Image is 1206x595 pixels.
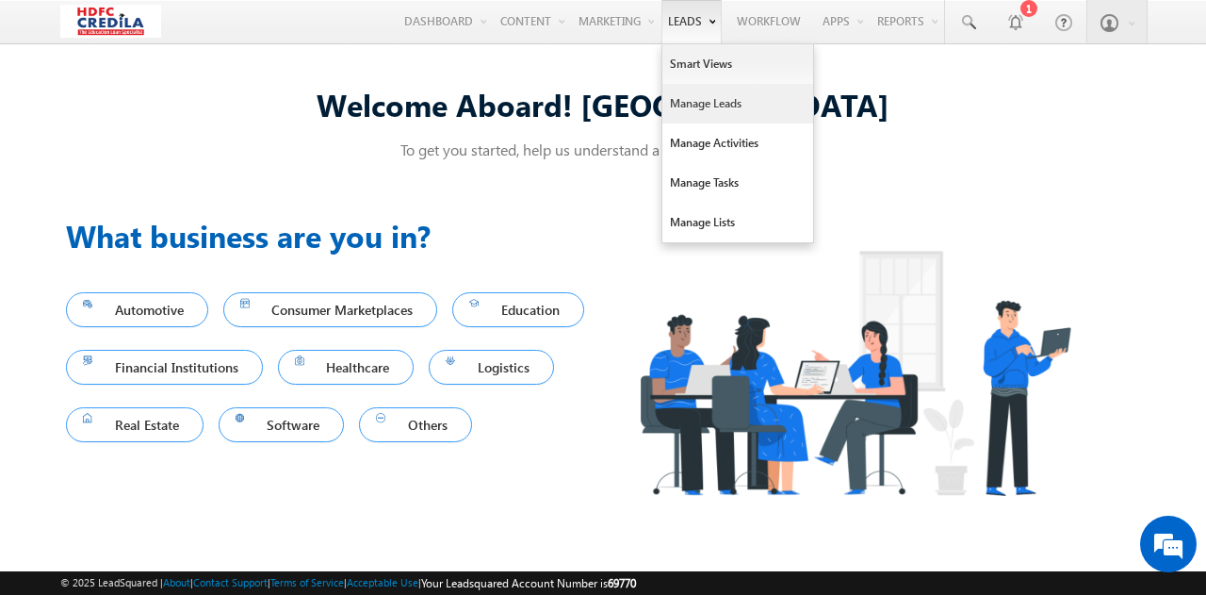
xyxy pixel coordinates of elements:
span: Financial Institutions [83,355,246,380]
p: To get you started, help us understand a few things about you! [66,140,1140,159]
img: Industry.png [603,213,1106,533]
h3: What business are you in? [66,213,603,258]
a: Manage Lists [662,203,813,242]
div: Welcome Aboard! [GEOGRAPHIC_DATA] [66,84,1140,124]
a: Manage Leads [662,84,813,124]
a: About [163,576,190,588]
span: Software [236,412,328,438]
span: Others [376,412,455,438]
span: Real Estate [83,412,187,438]
a: Acceptable Use [347,576,418,588]
span: Automotive [83,297,191,322]
span: Logistics [446,355,537,380]
img: Custom Logo [60,5,161,38]
span: Your Leadsquared Account Number is [421,576,636,590]
a: Smart Views [662,44,813,84]
span: 69770 [608,576,636,590]
span: © 2025 LeadSquared | | | | | [60,574,636,592]
a: Manage Tasks [662,163,813,203]
span: Consumer Marketplaces [240,297,421,322]
span: Education [469,297,567,322]
a: Terms of Service [270,576,344,588]
span: Healthcare [295,355,398,380]
a: Contact Support [193,576,268,588]
a: Manage Activities [662,124,813,163]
